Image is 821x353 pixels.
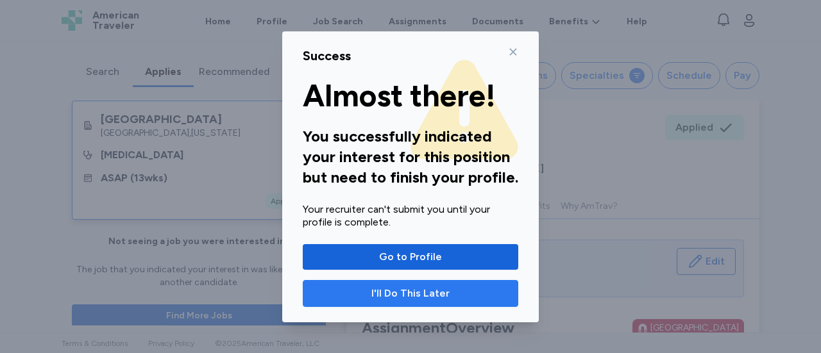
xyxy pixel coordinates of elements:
div: Almost there! [303,80,518,111]
span: I'll Do This Later [371,286,450,301]
button: I'll Do This Later [303,280,518,307]
span: Go to Profile [379,249,442,265]
button: Go to Profile [303,244,518,270]
div: Your recruiter can't submit you until your profile is complete. [303,203,518,229]
div: You successfully indicated your interest for this position but need to finish your profile. [303,126,518,188]
div: Success [303,47,351,65]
